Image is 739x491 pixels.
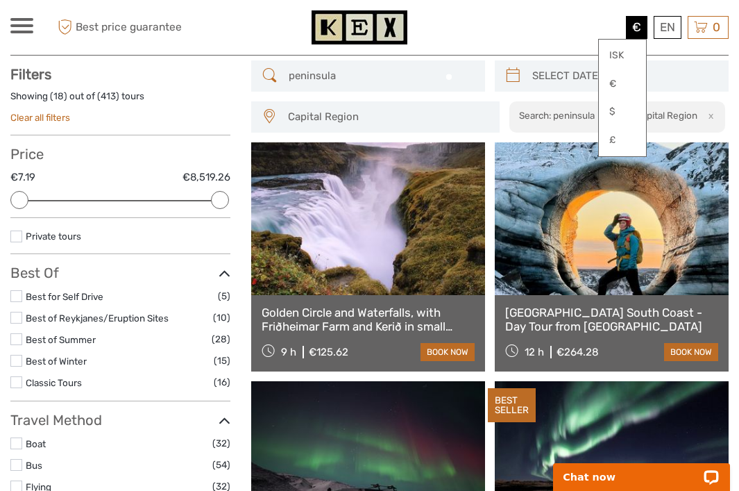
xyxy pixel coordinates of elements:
[26,377,82,388] a: Classic Tours
[10,170,35,185] label: €7.19
[10,90,230,111] div: Showing ( ) out of ( ) tours
[101,90,116,103] label: 413
[26,460,42,471] a: Bus
[599,99,646,124] a: $
[10,265,230,281] h3: Best Of
[597,108,615,123] button: x
[214,374,230,390] span: (16)
[599,43,646,68] a: ISK
[26,356,87,367] a: Best of Winter
[214,353,230,369] span: (15)
[26,313,169,324] a: Best of Reykjanes/Eruption Sites
[527,64,722,88] input: SELECT DATES
[10,66,51,83] strong: Filters
[282,106,493,128] button: Capital Region
[636,110,697,121] h2: Capital Region
[26,334,96,345] a: Best of Summer
[10,112,70,123] a: Clear all filters
[699,108,718,123] button: x
[283,64,478,88] input: SEARCH
[212,457,230,473] span: (54)
[519,110,595,121] h2: Search: peninsula
[525,346,544,358] span: 12 h
[53,90,64,103] label: 18
[711,20,722,34] span: 0
[281,346,296,358] span: 9 h
[505,306,718,334] a: [GEOGRAPHIC_DATA] South Coast - Day Tour from [GEOGRAPHIC_DATA]
[309,346,348,358] div: €125.62
[26,291,103,302] a: Best for Self Drive
[421,343,475,361] a: book now
[10,146,230,163] h3: Price
[182,170,230,185] label: €8,519.26
[218,288,230,304] span: (5)
[213,310,230,326] span: (10)
[312,10,407,44] img: 1261-44dab5bb-39f8-40da-b0c2-4d9fce00897c_logo_small.jpg
[262,306,475,334] a: Golden Circle and Waterfalls, with Friðheimar Farm and Kerið in small group
[664,343,718,361] a: book now
[599,72,646,97] a: €
[557,346,599,358] div: €264.28
[212,331,230,347] span: (28)
[544,447,739,491] iframe: LiveChat chat widget
[599,128,646,153] a: £
[212,435,230,451] span: (32)
[654,16,681,39] div: EN
[54,16,190,39] span: Best price guarantee
[26,438,46,449] a: Boat
[10,412,230,428] h3: Travel Method
[26,231,81,242] a: Private tours
[632,20,641,34] span: €
[488,388,536,423] div: BEST SELLER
